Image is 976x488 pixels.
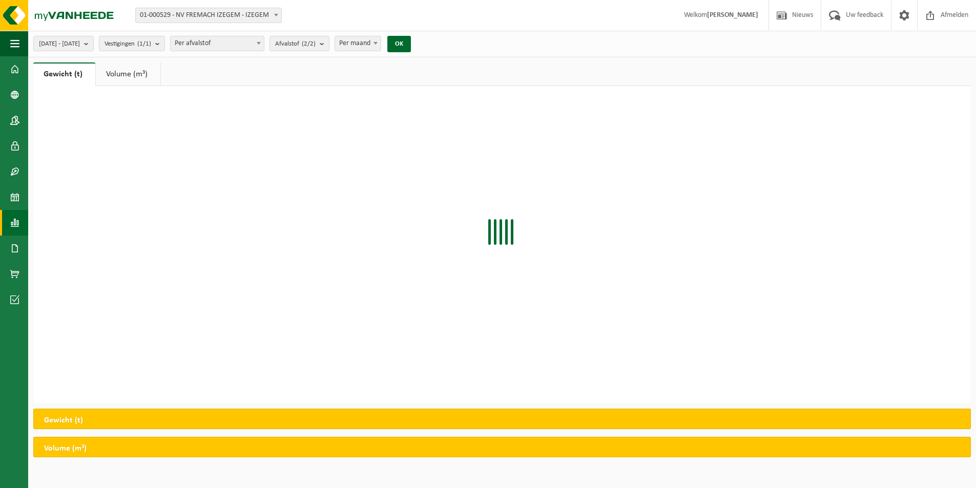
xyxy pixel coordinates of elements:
[707,11,758,19] strong: [PERSON_NAME]
[171,36,264,51] span: Per afvalstof
[34,437,97,460] h2: Volume (m³)
[136,8,281,23] span: 01-000529 - NV FREMACH IZEGEM - IZEGEM
[387,36,411,52] button: OK
[33,62,95,86] a: Gewicht (t)
[33,36,94,51] button: [DATE] - [DATE]
[170,36,264,51] span: Per afvalstof
[96,62,160,86] a: Volume (m³)
[99,36,165,51] button: Vestigingen(1/1)
[275,36,316,52] span: Afvalstof
[137,40,151,47] count: (1/1)
[335,36,381,51] span: Per maand
[34,409,93,432] h2: Gewicht (t)
[135,8,282,23] span: 01-000529 - NV FREMACH IZEGEM - IZEGEM
[302,40,316,47] count: (2/2)
[269,36,329,51] button: Afvalstof(2/2)
[39,36,80,52] span: [DATE] - [DATE]
[105,36,151,52] span: Vestigingen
